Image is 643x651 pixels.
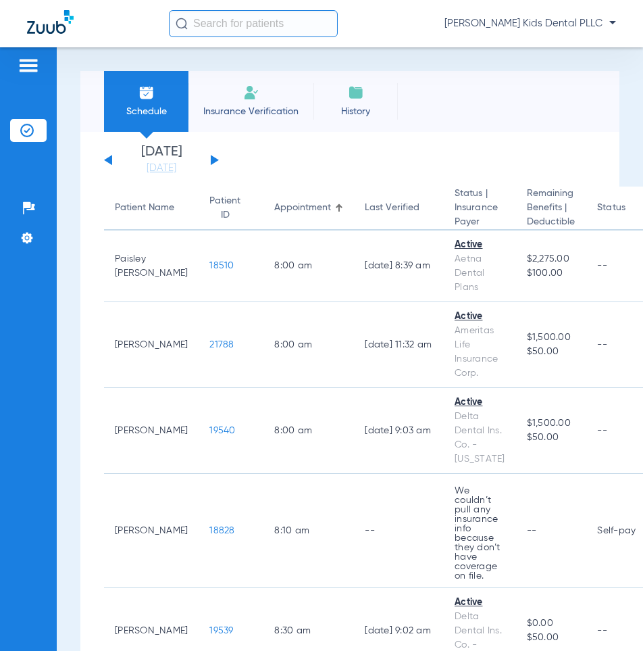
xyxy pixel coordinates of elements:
[527,215,576,229] span: Deductible
[455,238,505,252] div: Active
[365,201,433,215] div: Last Verified
[455,252,505,295] div: Aetna Dental Plans
[444,187,516,231] th: Status |
[575,586,643,651] iframe: Chat Widget
[516,187,587,231] th: Remaining Benefits |
[455,201,505,229] span: Insurance Payer
[274,201,331,215] div: Appointment
[527,252,576,266] span: $2,275.00
[169,10,338,37] input: Search for patients
[209,261,234,270] span: 18510
[115,201,188,215] div: Patient Name
[209,194,240,222] div: Patient ID
[527,266,576,281] span: $100.00
[455,310,505,324] div: Active
[527,431,576,445] span: $50.00
[209,626,233,635] span: 19539
[527,345,576,359] span: $50.00
[121,162,202,175] a: [DATE]
[115,201,174,215] div: Patient Name
[527,331,576,345] span: $1,500.00
[527,631,576,645] span: $50.00
[104,302,199,388] td: [PERSON_NAME]
[527,617,576,631] span: $0.00
[348,85,364,101] img: History
[354,302,444,388] td: [DATE] 11:32 AM
[263,388,354,474] td: 8:00 AM
[104,474,199,588] td: [PERSON_NAME]
[527,526,537,535] span: --
[354,231,444,302] td: [DATE] 8:39 AM
[209,526,234,535] span: 18828
[324,105,388,118] span: History
[199,105,303,118] span: Insurance Verification
[18,57,39,74] img: hamburger-icon
[104,388,199,474] td: [PERSON_NAME]
[114,105,178,118] span: Schedule
[209,194,253,222] div: Patient ID
[455,324,505,381] div: Ameritas Life Insurance Corp.
[455,486,505,581] p: We couldn’t pull any insurance info because they don’t have coverage on file.
[176,18,188,30] img: Search Icon
[354,388,444,474] td: [DATE] 9:03 AM
[455,395,505,410] div: Active
[263,302,354,388] td: 8:00 AM
[138,85,155,101] img: Schedule
[455,596,505,610] div: Active
[274,201,343,215] div: Appointment
[263,231,354,302] td: 8:00 AM
[354,474,444,588] td: --
[365,201,419,215] div: Last Verified
[527,416,576,431] span: $1,500.00
[209,426,235,435] span: 19540
[27,10,74,34] img: Zuub Logo
[121,145,202,175] li: [DATE]
[263,474,354,588] td: 8:10 AM
[444,17,616,30] span: [PERSON_NAME] Kids Dental PLLC
[209,340,234,349] span: 21788
[243,85,259,101] img: Manual Insurance Verification
[455,410,505,466] div: Delta Dental Ins. Co. - [US_STATE]
[104,231,199,302] td: Paisley [PERSON_NAME]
